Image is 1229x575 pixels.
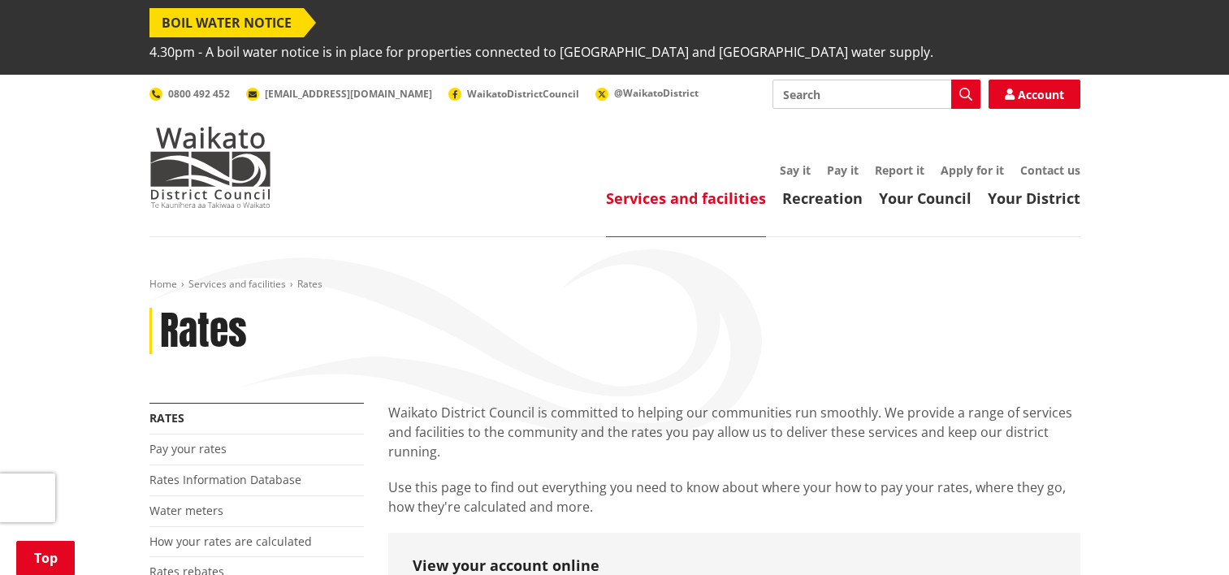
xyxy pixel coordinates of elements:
a: Top [16,541,75,575]
span: @WaikatoDistrict [614,86,699,100]
span: 4.30pm - A boil water notice is in place for properties connected to [GEOGRAPHIC_DATA] and [GEOGR... [149,37,933,67]
a: Home [149,277,177,291]
a: Say it [780,162,811,178]
a: Your Council [879,188,972,208]
a: Report it [875,162,924,178]
h3: View your account online [413,557,1056,575]
p: Use this page to find out everything you need to know about where your how to pay your rates, whe... [388,478,1080,517]
a: How your rates are calculated [149,534,312,549]
a: Pay your rates [149,441,227,456]
a: Rates Information Database [149,472,301,487]
span: 0800 492 452 [168,87,230,101]
a: Water meters [149,503,223,518]
input: Search input [772,80,980,109]
a: Contact us [1020,162,1080,178]
a: Services and facilities [188,277,286,291]
span: BOIL WATER NOTICE [149,8,304,37]
a: Pay it [827,162,859,178]
a: @WaikatoDistrict [595,86,699,100]
a: Apply for it [941,162,1004,178]
a: Services and facilities [606,188,766,208]
a: Recreation [782,188,863,208]
a: Account [989,80,1080,109]
a: [EMAIL_ADDRESS][DOMAIN_NAME] [246,87,432,101]
span: WaikatoDistrictCouncil [467,87,579,101]
a: Rates [149,410,184,426]
span: [EMAIL_ADDRESS][DOMAIN_NAME] [265,87,432,101]
p: Waikato District Council is committed to helping our communities run smoothly. We provide a range... [388,403,1080,461]
a: 0800 492 452 [149,87,230,101]
span: Rates [297,277,322,291]
nav: breadcrumb [149,278,1080,292]
h1: Rates [160,308,247,355]
a: Your District [988,188,1080,208]
a: WaikatoDistrictCouncil [448,87,579,101]
img: Waikato District Council - Te Kaunihera aa Takiwaa o Waikato [149,127,271,208]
